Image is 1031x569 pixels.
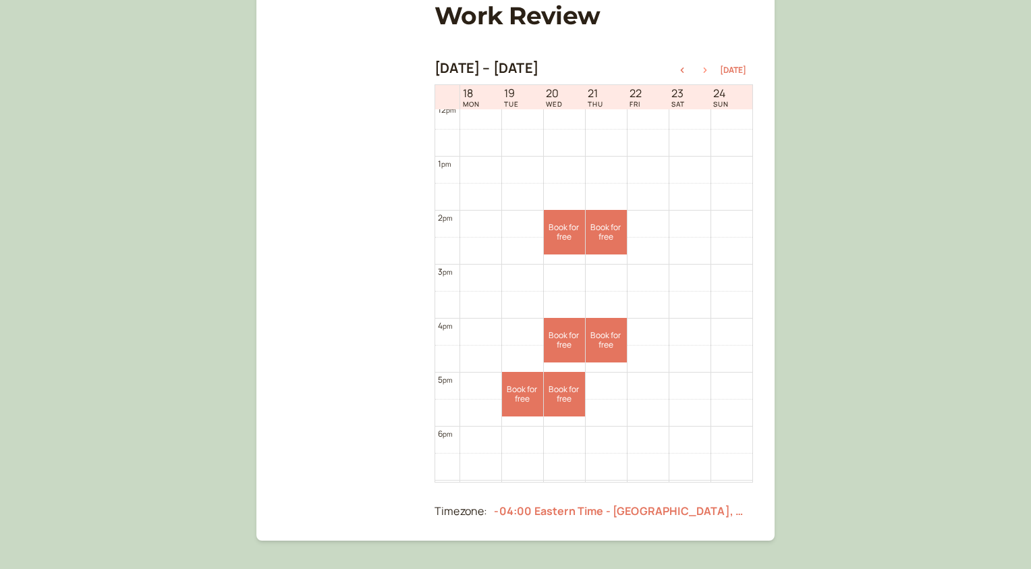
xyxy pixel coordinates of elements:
[443,213,452,223] span: pm
[630,87,642,100] span: 22
[438,211,453,224] div: 2
[460,86,482,109] a: August 18, 2025
[585,86,606,109] a: August 21, 2025
[627,86,644,109] a: August 22, 2025
[544,223,585,242] span: Book for free
[438,481,452,494] div: 7
[630,100,642,108] span: FRI
[443,375,452,385] span: pm
[435,60,538,76] h2: [DATE] – [DATE]
[463,87,480,100] span: 18
[710,86,731,109] a: August 24, 2025
[504,87,519,100] span: 19
[443,267,452,277] span: pm
[544,331,585,350] span: Book for free
[546,87,563,100] span: 20
[446,105,455,115] span: pm
[669,86,688,109] a: August 23, 2025
[588,100,603,108] span: THU
[438,427,453,440] div: 6
[502,385,543,404] span: Book for free
[671,87,685,100] span: 23
[438,265,453,278] div: 3
[438,103,456,116] div: 12
[441,159,451,169] span: pm
[435,503,487,520] div: Timezone:
[543,86,565,109] a: August 20, 2025
[586,331,627,350] span: Book for free
[504,100,519,108] span: TUE
[588,87,603,100] span: 21
[713,100,729,108] span: SUN
[501,86,522,109] a: August 19, 2025
[720,65,746,75] button: [DATE]
[546,100,563,108] span: WED
[443,321,452,331] span: pm
[438,319,453,332] div: 4
[713,87,729,100] span: 24
[438,157,451,170] div: 1
[443,429,452,439] span: pm
[671,100,685,108] span: SAT
[544,385,585,404] span: Book for free
[463,100,480,108] span: MON
[586,223,627,242] span: Book for free
[438,373,453,386] div: 5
